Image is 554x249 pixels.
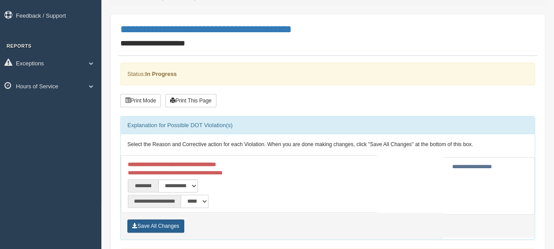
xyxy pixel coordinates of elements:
div: Status: [120,63,535,85]
button: Print This Page [165,94,216,107]
div: Select the Reason and Corrective action for each Violation. When you are done making changes, cli... [121,134,535,155]
button: Save [127,219,184,233]
div: Explanation for Possible DOT Violation(s) [121,117,535,134]
strong: In Progress [145,71,177,77]
button: Print Mode [120,94,161,107]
